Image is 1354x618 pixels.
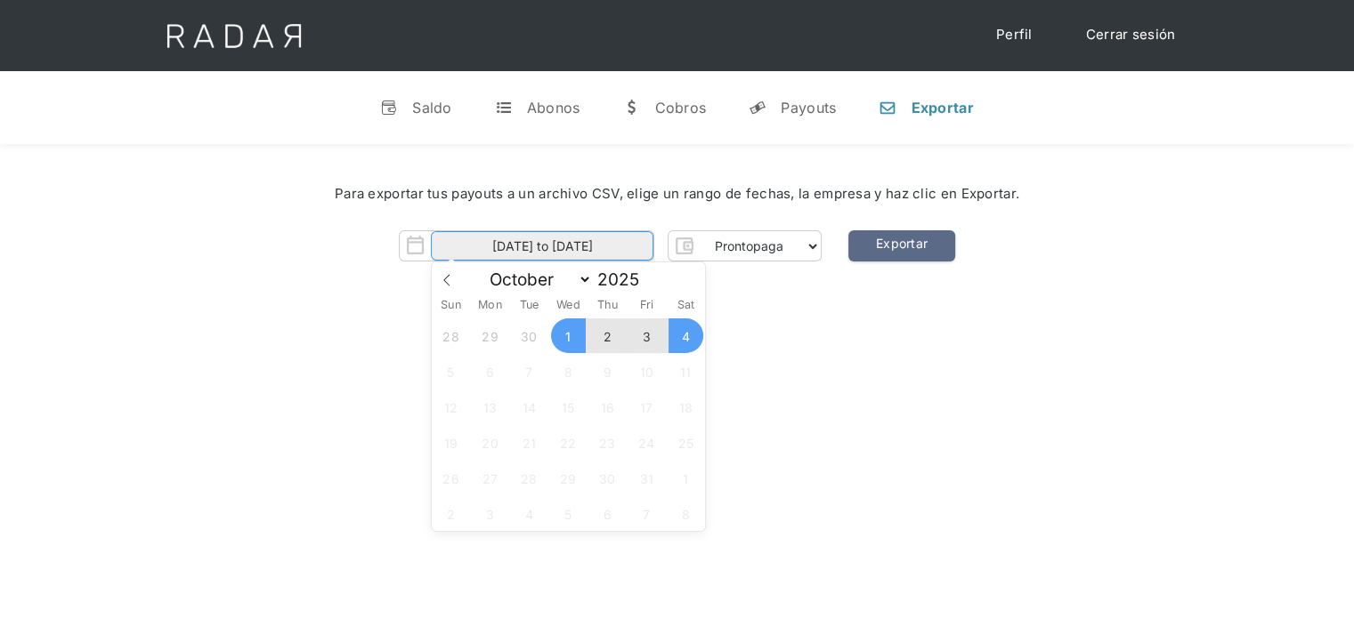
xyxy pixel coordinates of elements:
span: October 30, 2025 [590,461,625,495]
span: November 1, 2025 [669,461,703,495]
a: Exportar [848,230,955,261]
span: October 2, 2025 [590,318,625,353]
div: Exportar [911,99,973,116]
span: October 3, 2025 [629,318,664,353]
div: v [380,99,398,116]
span: November 2, 2025 [434,496,468,531]
span: October 24, 2025 [629,425,664,460]
span: October 13, 2025 [473,389,507,424]
span: October 1, 2025 [551,318,586,353]
div: Para exportar tus payouts a un archivo CSV, elige un rango de fechas, la empresa y haz clic en Ex... [53,184,1301,205]
span: October 14, 2025 [512,389,547,424]
span: October 22, 2025 [551,425,586,460]
span: November 3, 2025 [473,496,507,531]
span: October 10, 2025 [629,354,664,389]
select: Month [481,269,592,291]
span: October 19, 2025 [434,425,468,460]
span: October 6, 2025 [473,354,507,389]
span: Mon [470,300,509,311]
span: September 30, 2025 [512,318,547,353]
span: November 7, 2025 [629,496,664,531]
span: October 17, 2025 [629,389,664,424]
span: October 9, 2025 [590,354,625,389]
span: November 5, 2025 [551,496,586,531]
div: t [495,99,513,116]
span: November 4, 2025 [512,496,547,531]
input: Year [592,269,656,290]
span: October 23, 2025 [590,425,625,460]
form: Form [399,230,822,261]
span: October 8, 2025 [551,354,586,389]
span: October 21, 2025 [512,425,547,460]
span: October 16, 2025 [590,389,625,424]
span: October 4, 2025 [669,318,703,353]
span: October 31, 2025 [629,461,664,495]
div: Cobros [654,99,706,116]
span: Sat [666,300,705,311]
span: October 7, 2025 [512,354,547,389]
span: October 20, 2025 [473,425,507,460]
div: n [879,99,896,116]
div: Abonos [527,99,580,116]
div: w [622,99,640,116]
div: Payouts [781,99,836,116]
div: y [749,99,766,116]
span: October 15, 2025 [551,389,586,424]
span: October 12, 2025 [434,389,468,424]
a: Cerrar sesión [1068,18,1194,52]
span: Wed [548,300,588,311]
span: October 26, 2025 [434,461,468,495]
span: October 27, 2025 [473,461,507,495]
span: October 11, 2025 [669,354,703,389]
span: September 28, 2025 [434,318,468,353]
span: October 29, 2025 [551,461,586,495]
span: September 29, 2025 [473,318,507,353]
span: Sun [432,300,471,311]
span: Tue [509,300,548,311]
span: November 6, 2025 [590,496,625,531]
span: October 18, 2025 [669,389,703,424]
span: October 25, 2025 [669,425,703,460]
span: October 28, 2025 [512,461,547,495]
span: October 5, 2025 [434,354,468,389]
span: November 8, 2025 [669,496,703,531]
a: Perfil [978,18,1050,52]
span: Fri [627,300,666,311]
div: Saldo [412,99,452,116]
span: Thu [588,300,627,311]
